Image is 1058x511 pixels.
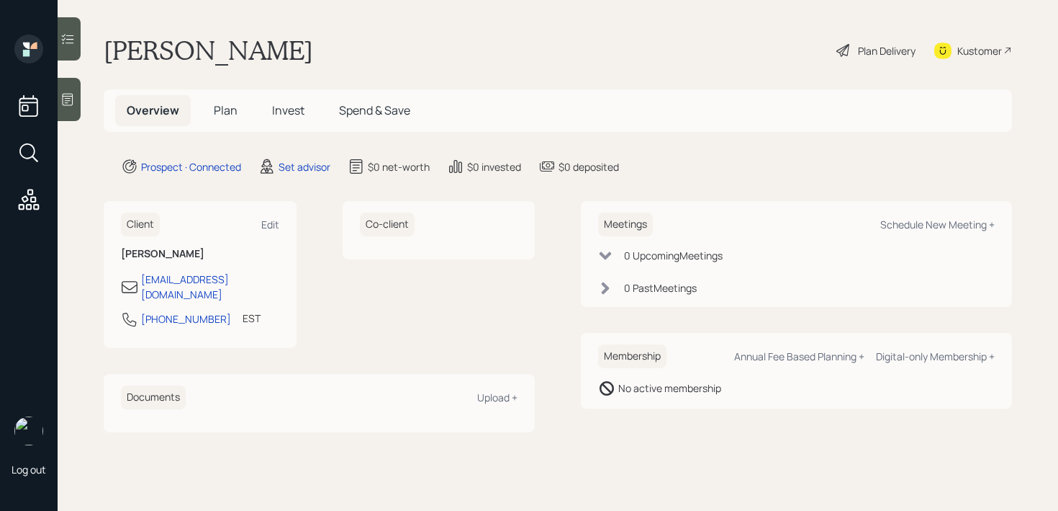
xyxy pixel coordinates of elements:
[598,345,666,368] h6: Membership
[598,213,653,236] h6: Meetings
[272,102,304,118] span: Invest
[477,391,517,404] div: Upload +
[880,218,995,231] div: Schedule New Meeting +
[127,102,179,118] span: Overview
[467,159,521,174] div: $0 invested
[279,159,330,174] div: Set advisor
[214,102,238,118] span: Plan
[618,381,721,396] div: No active membership
[141,159,241,174] div: Prospect · Connected
[121,386,186,409] h6: Documents
[14,417,43,445] img: retirable_logo.png
[141,272,279,302] div: [EMAIL_ADDRESS][DOMAIN_NAME]
[12,463,46,476] div: Log out
[360,213,415,236] h6: Co-client
[121,248,279,260] h6: [PERSON_NAME]
[121,213,160,236] h6: Client
[734,350,864,363] div: Annual Fee Based Planning +
[141,311,231,326] div: [PHONE_NUMBER]
[261,218,279,231] div: Edit
[243,311,261,326] div: EST
[624,280,697,296] div: 0 Past Meeting s
[858,43,915,58] div: Plan Delivery
[104,35,313,66] h1: [PERSON_NAME]
[368,159,430,174] div: $0 net-worth
[957,43,1002,58] div: Kustomer
[339,102,410,118] span: Spend & Save
[559,159,619,174] div: $0 deposited
[624,248,723,263] div: 0 Upcoming Meeting s
[876,350,995,363] div: Digital-only Membership +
